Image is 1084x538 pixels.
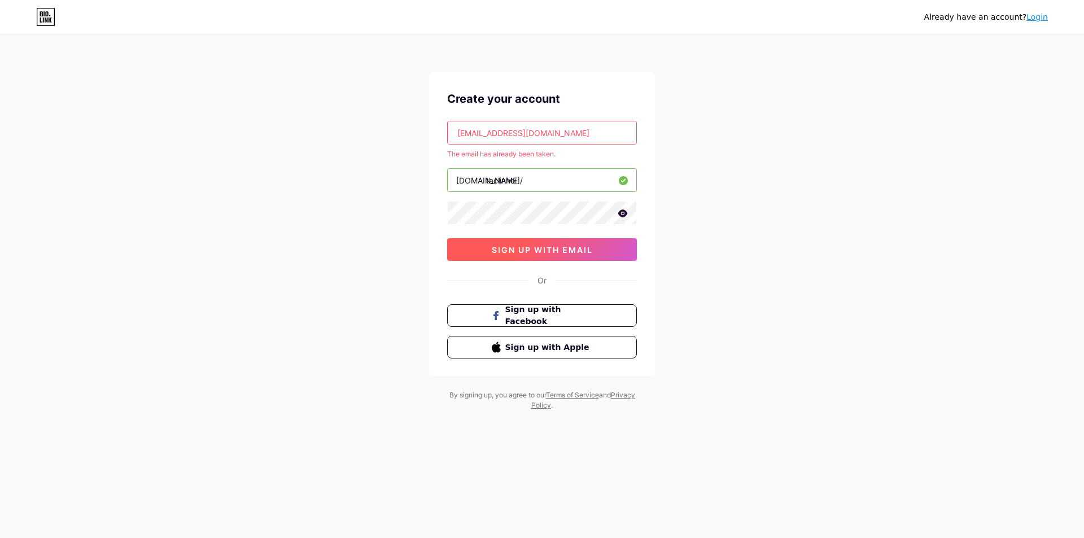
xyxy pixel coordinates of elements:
[924,11,1048,23] div: Already have an account?
[505,304,593,327] span: Sign up with Facebook
[448,121,636,144] input: Email
[446,390,638,410] div: By signing up, you agree to our and .
[448,169,636,191] input: username
[1026,12,1048,21] a: Login
[492,245,593,255] span: sign up with email
[505,342,593,353] span: Sign up with Apple
[456,174,523,186] div: [DOMAIN_NAME]/
[447,336,637,358] button: Sign up with Apple
[546,391,599,399] a: Terms of Service
[447,90,637,107] div: Create your account
[447,238,637,261] button: sign up with email
[447,149,637,159] div: The email has already been taken.
[447,304,637,327] button: Sign up with Facebook
[537,274,547,286] div: Or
